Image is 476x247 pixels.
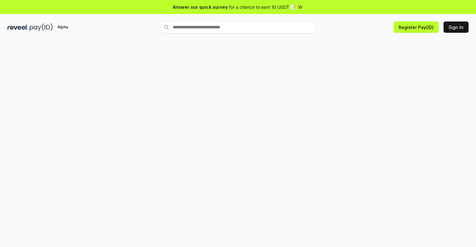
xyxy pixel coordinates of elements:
[30,23,53,31] img: pay_id
[7,23,28,31] img: reveel_dark
[173,4,228,10] span: Answer our quick survey
[444,21,469,33] button: Sign In
[394,21,439,33] button: Register Pay(ID)
[229,4,296,10] span: for a chance to earn 10 USDT 📝
[54,23,71,31] div: Alpha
